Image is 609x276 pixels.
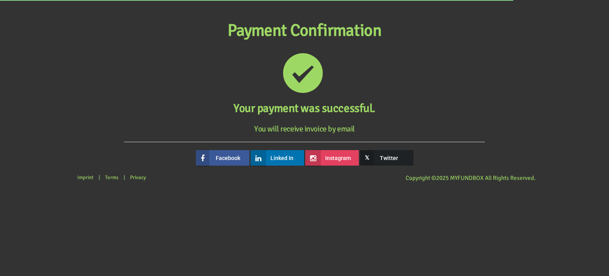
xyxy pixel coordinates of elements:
a: Imprint [73,170,98,185]
b: 𝕏 [360,150,374,165]
p: You will receive invoice by email [4,124,605,134]
a: Instagram [305,150,359,166]
p: Payment Confirmation [4,18,605,44]
a: Facebook [196,150,249,166]
a: Linked In [251,150,304,166]
a: Privacy [126,170,150,185]
a: Terms [101,170,123,185]
a: Twitter Link [360,150,414,166]
span: | [99,174,100,181]
h1: Your payment was successful. [4,101,605,116]
span: Copyright © 2025 MYFUNDBOX All Rights Reserved. [406,174,536,181]
span: | [124,174,125,181]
